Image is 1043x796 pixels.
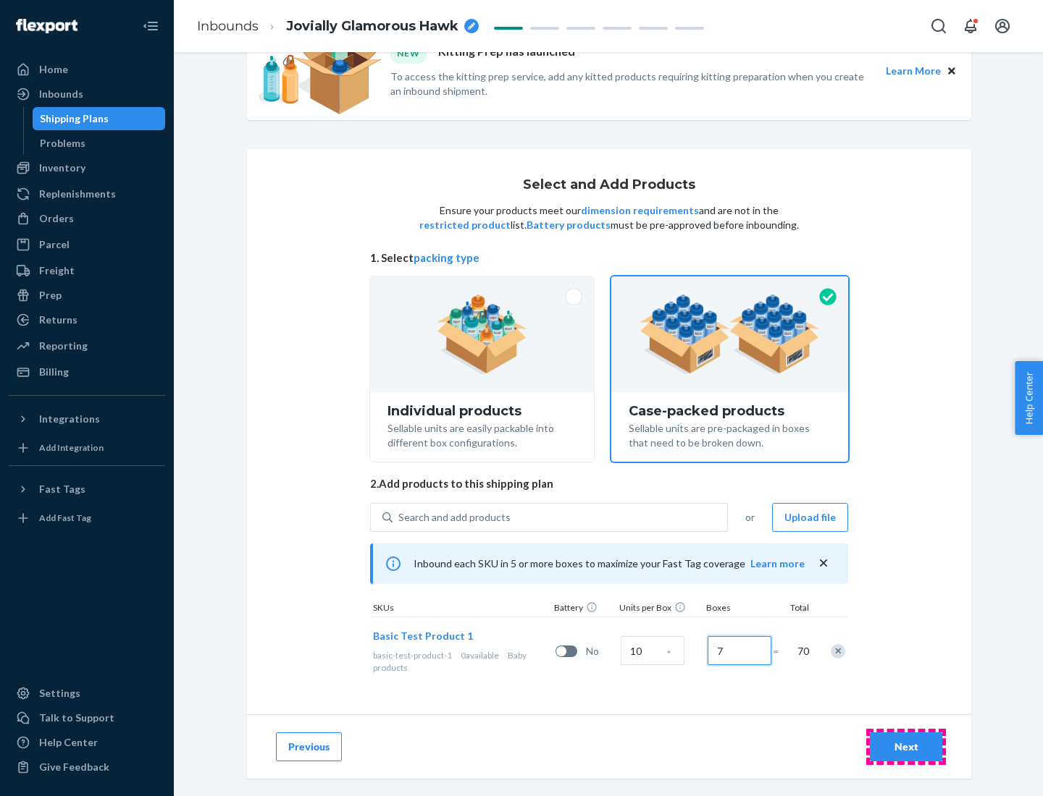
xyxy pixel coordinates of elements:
[136,12,165,41] button: Close Navigation
[33,132,166,155] a: Problems
[276,732,342,761] button: Previous
[523,178,695,192] h1: Select and Add Products
[388,404,577,418] div: Individual products
[398,510,511,525] div: Search and add products
[414,250,479,266] button: packing type
[924,12,953,41] button: Open Search Box
[39,711,114,725] div: Talk to Support
[373,629,473,643] button: Basic Test Product 1
[419,218,511,232] button: restricted product
[390,43,427,63] div: NEW
[390,69,873,98] p: To access the kitting prep service, add any kitted products requiring kitting preparation when yo...
[773,644,787,659] span: =
[988,12,1017,41] button: Open account menu
[373,650,452,661] span: basic-test-product-1
[9,259,165,282] a: Freight
[197,18,259,34] a: Inbounds
[39,87,83,101] div: Inbounds
[39,211,74,226] div: Orders
[9,182,165,206] a: Replenishments
[551,601,616,617] div: Battery
[629,404,831,418] div: Case-packed products
[39,412,100,426] div: Integrations
[9,507,165,530] a: Add Fast Tag
[581,203,699,218] button: dimension requirements
[9,682,165,705] a: Settings
[956,12,985,41] button: Open notifications
[370,250,848,266] span: 1. Select
[886,63,941,79] button: Learn More
[882,740,930,754] div: Next
[40,136,85,151] div: Problems
[703,601,776,617] div: Boxes
[373,630,473,642] span: Basic Test Product 1
[640,295,820,374] img: case-pack.59cecea509d18c883b923b81aeac6d0b.png
[9,360,165,384] a: Billing
[9,706,165,729] a: Talk to Support
[750,556,805,571] button: Learn more
[9,755,165,779] button: Give Feedback
[39,365,69,379] div: Billing
[461,650,499,661] span: 0 available
[39,760,109,774] div: Give Feedback
[586,644,615,659] span: No
[9,334,165,357] a: Reporting
[39,263,75,278] div: Freight
[39,735,98,750] div: Help Center
[437,295,527,374] img: individual-pack.facf35554cb0f1810c75b2bd6df2d64e.png
[370,601,551,617] div: SKUs
[370,543,848,584] div: Inbound each SKU in 5 or more boxes to maximize your Fast Tag coverage
[39,686,80,700] div: Settings
[40,111,109,126] div: Shipping Plans
[776,601,812,617] div: Total
[9,407,165,431] button: Integrations
[39,161,85,175] div: Inventory
[39,441,104,454] div: Add Integration
[708,636,771,665] input: Number of boxes
[944,63,960,79] button: Close
[772,503,848,532] button: Upload file
[388,418,577,450] div: Sellable units are easily packable into different box configurations.
[39,482,85,496] div: Fast Tags
[9,156,165,179] a: Inventory
[616,601,703,617] div: Units per Box
[39,237,70,252] div: Parcel
[745,510,755,525] span: or
[39,288,62,302] div: Prep
[438,43,575,63] p: Kitting Prep has launched
[831,644,845,659] div: Remove Item
[9,436,165,460] a: Add Integration
[9,308,165,331] a: Returns
[185,5,490,48] ol: breadcrumbs
[870,732,942,761] button: Next
[9,284,165,307] a: Prep
[1015,361,1043,435] button: Help Center
[286,17,458,36] span: Jovially Glamorous Hawk
[370,476,848,491] span: 2. Add products to this shipping plan
[373,649,550,674] div: Baby products
[9,731,165,754] a: Help Center
[9,58,165,81] a: Home
[39,313,78,327] div: Returns
[9,233,165,256] a: Parcel
[9,478,165,501] button: Fast Tags
[795,644,809,659] span: 70
[39,339,88,353] div: Reporting
[39,512,91,524] div: Add Fast Tag
[9,207,165,230] a: Orders
[33,107,166,130] a: Shipping Plans
[629,418,831,450] div: Sellable units are pre-packaged in boxes that need to be broken down.
[816,556,831,571] button: close
[621,636,684,665] input: Case Quantity
[39,62,68,77] div: Home
[39,187,116,201] div: Replenishments
[418,203,800,232] p: Ensure your products meet our and are not in the list. must be pre-approved before inbounding.
[527,218,611,232] button: Battery products
[9,82,165,106] a: Inbounds
[16,19,78,33] img: Flexport logo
